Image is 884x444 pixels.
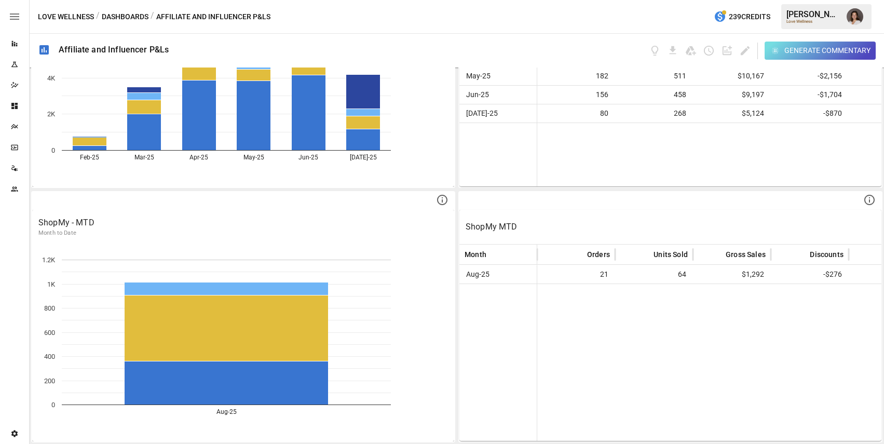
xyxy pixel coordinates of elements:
button: Add widget [721,45,733,57]
span: 64 [676,265,688,284]
text: Jun-25 [298,154,318,161]
span: Month [465,249,486,260]
button: Sort [487,247,502,262]
span: -$870 [822,104,844,123]
text: 200 [44,377,55,385]
span: 239 Credits [729,10,770,23]
span: $9,197 [740,86,766,104]
text: 1K [47,280,56,288]
span: -$1,704 [816,86,844,104]
button: Generate Commentary [765,42,876,60]
text: Aug-25 [216,408,237,415]
span: 458 [672,86,688,104]
div: / [151,10,154,23]
div: Love Wellness [786,19,840,24]
button: Edit dashboard [739,45,751,57]
text: 0 [51,401,55,409]
text: 2K [47,110,56,118]
span: 511 [672,67,688,85]
text: Mar-25 [134,154,154,161]
div: [PERSON_NAME] [786,9,840,19]
text: 1.2K [42,256,56,264]
button: Download dashboard [667,45,679,57]
img: Franziska Ibscher [847,8,863,25]
span: [DATE]-25 [465,104,499,123]
button: View documentation [649,45,661,57]
button: Dashboards [102,10,148,23]
text: Feb-25 [80,154,99,161]
button: 239Credits [710,7,774,26]
span: 80 [599,104,610,123]
span: -$2,156 [816,67,844,85]
text: 600 [44,329,55,337]
span: $1,292 [740,265,766,284]
svg: A chart. [32,244,454,441]
button: Sort [638,247,652,262]
button: Franziska Ibscher [840,2,869,31]
span: Orders [587,249,610,260]
text: [DATE]-25 [350,154,377,161]
span: 156 [594,86,610,104]
button: Sort [710,247,725,262]
p: Month to Date [38,229,448,237]
div: Affiliate and Influencer P&Ls [59,45,169,55]
text: Apr-25 [189,154,208,161]
span: May-25 [465,67,492,85]
div: Generate Commentary [784,44,871,57]
text: May-25 [243,154,264,161]
span: 182 [594,67,610,85]
span: 268 [672,104,688,123]
button: Save as Google Doc [685,45,697,57]
button: Sort [794,247,809,262]
span: Units Sold [654,249,688,260]
text: 800 [44,304,55,312]
span: Discounts [810,249,844,260]
p: ShopMy MTD [466,221,875,233]
text: 4K [47,74,56,82]
span: -$276 [822,265,844,284]
text: 0 [51,146,55,154]
span: Aug-25 [465,265,491,284]
button: Sort [572,247,586,262]
span: $10,167 [736,67,766,85]
span: 21 [599,265,610,284]
button: Love Wellness [38,10,94,23]
p: ShopMy - MTD [38,217,448,229]
text: 400 [44,353,55,360]
span: $5,124 [740,104,766,123]
button: Schedule dashboard [703,45,715,57]
span: Gross Sales [726,249,766,260]
div: / [96,10,100,23]
span: Jun-25 [465,86,491,104]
